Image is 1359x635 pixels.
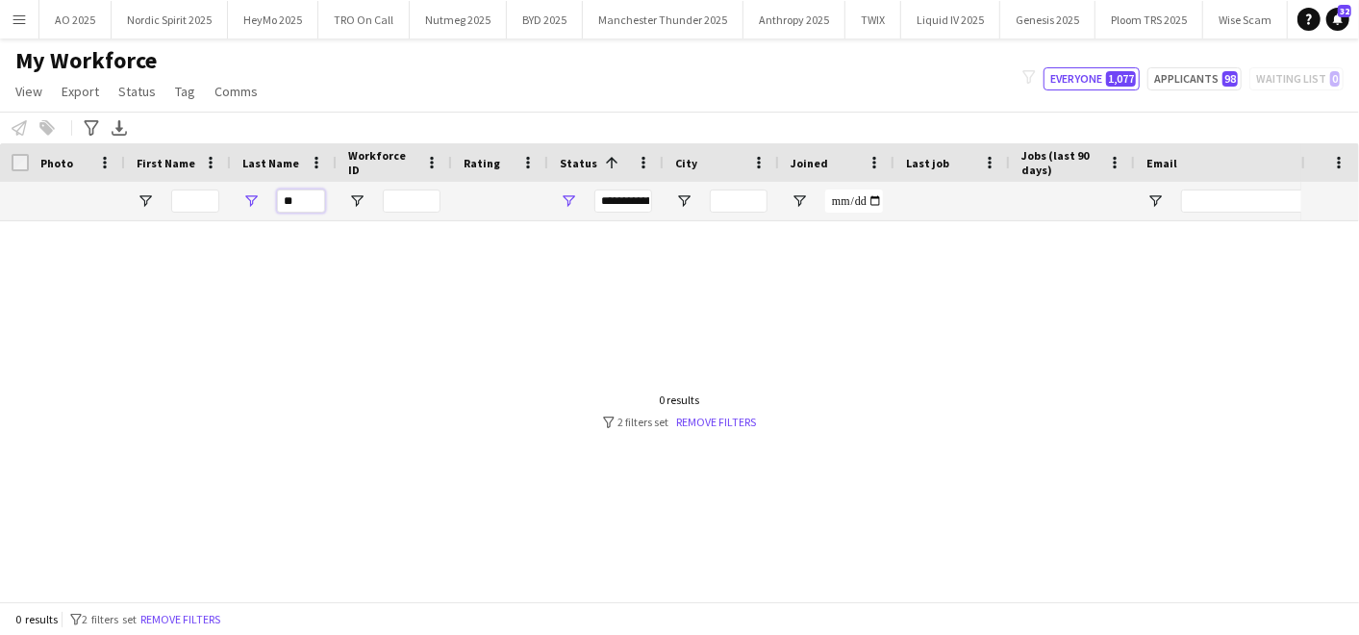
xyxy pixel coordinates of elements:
[277,190,325,213] input: Last Name Filter Input
[54,79,107,104] a: Export
[1044,67,1140,90] button: Everyone1,077
[603,393,757,407] div: 0 results
[348,192,365,210] button: Open Filter Menu
[906,156,949,170] span: Last job
[82,612,137,626] span: 2 filters set
[137,609,224,630] button: Remove filters
[1146,192,1164,210] button: Open Filter Menu
[171,190,219,213] input: First Name Filter Input
[348,148,417,177] span: Workforce ID
[710,190,768,213] input: City Filter Input
[112,1,228,38] button: Nordic Spirit 2025
[242,156,299,170] span: Last Name
[901,1,1000,38] button: Liquid IV 2025
[40,156,73,170] span: Photo
[137,192,154,210] button: Open Filter Menu
[1326,8,1349,31] a: 32
[1000,1,1095,38] button: Genesis 2025
[743,1,845,38] button: Anthropy 2025
[137,156,195,170] span: First Name
[1106,71,1136,87] span: 1,077
[464,156,500,170] span: Rating
[603,415,757,429] div: 2 filters set
[1203,1,1288,38] button: Wise Scam
[677,415,757,429] a: Remove filters
[80,116,103,140] app-action-btn: Advanced filters
[560,156,597,170] span: Status
[242,192,260,210] button: Open Filter Menu
[111,79,164,104] a: Status
[791,192,808,210] button: Open Filter Menu
[845,1,901,38] button: TWIX
[108,116,131,140] app-action-btn: Export XLSX
[383,190,440,213] input: Workforce ID Filter Input
[62,83,99,100] span: Export
[1146,156,1177,170] span: Email
[1147,67,1242,90] button: Applicants98
[1222,71,1238,87] span: 98
[675,192,692,210] button: Open Filter Menu
[410,1,507,38] button: Nutmeg 2025
[791,156,828,170] span: Joined
[1021,148,1100,177] span: Jobs (last 90 days)
[1095,1,1203,38] button: Ploom TRS 2025
[175,83,195,100] span: Tag
[8,79,50,104] a: View
[207,79,265,104] a: Comms
[583,1,743,38] button: Manchester Thunder 2025
[12,154,29,171] input: Column with Header Selection
[167,79,203,104] a: Tag
[675,156,697,170] span: City
[318,1,410,38] button: TRO On Call
[15,46,157,75] span: My Workforce
[39,1,112,38] button: AO 2025
[214,83,258,100] span: Comms
[560,192,577,210] button: Open Filter Menu
[507,1,583,38] button: BYD 2025
[15,83,42,100] span: View
[118,83,156,100] span: Status
[825,190,883,213] input: Joined Filter Input
[228,1,318,38] button: HeyMo 2025
[1338,5,1351,17] span: 32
